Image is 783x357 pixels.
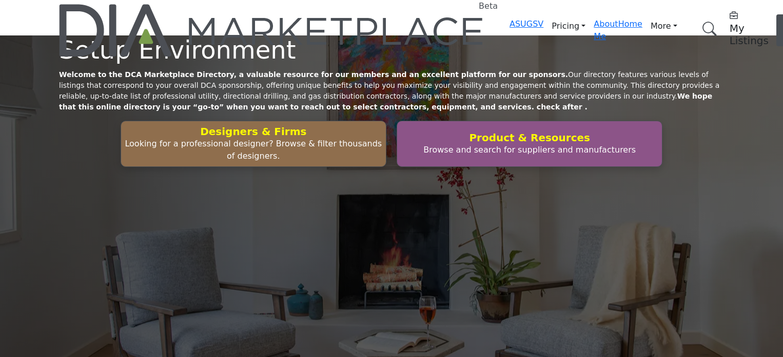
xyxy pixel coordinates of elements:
[397,121,662,167] button: Product & Resources Browse and search for suppliers and manufacturers
[59,70,568,79] strong: Welcome to the DCA Marketplace Directory, a valuable resource for our members and an excellent pl...
[594,19,618,41] a: About Me
[479,1,498,11] h6: Beta
[642,18,686,34] a: More
[59,69,724,112] p: Our directory features various levels of listings that correspond to your overall DCA sponsorship...
[400,144,659,156] p: Browse and search for suppliers and manufacturers
[59,4,485,57] a: Beta
[121,121,386,167] button: Designers & Firms Looking for a professional designer? Browse & filter thousands of designers.
[59,92,712,111] strong: We hope that this online directory is your “go-to” when you want to reach out to select contracto...
[730,22,769,47] h5: My Listings
[124,138,383,162] p: Looking for a professional designer? Browse & filter thousands of designers.
[400,131,659,144] h2: Product & Resources
[730,10,769,47] div: My Listings
[618,19,642,29] a: Home
[543,18,594,34] a: Pricing
[59,4,485,57] img: Site Logo
[124,125,383,138] h2: Designers & Firms
[692,15,723,43] a: Search
[510,19,543,29] a: ASUGSV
